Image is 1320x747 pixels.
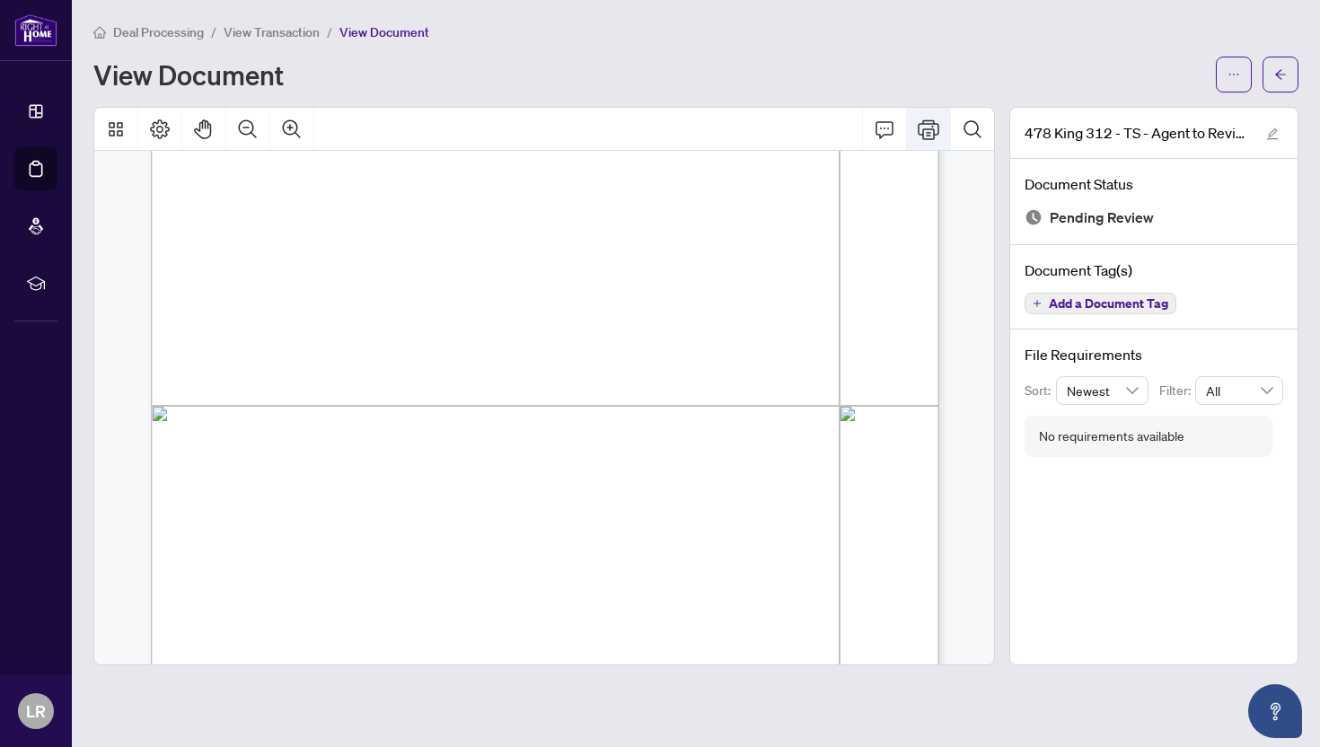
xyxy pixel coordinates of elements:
[211,22,216,42] li: /
[1050,206,1154,230] span: Pending Review
[1025,122,1249,144] span: 478 King 312 - TS - Agent to Review.pdf
[1025,259,1283,281] h4: Document Tag(s)
[1025,208,1043,226] img: Document Status
[339,24,429,40] span: View Document
[327,22,332,42] li: /
[1248,684,1302,738] button: Open asap
[14,13,57,47] img: logo
[93,26,106,39] span: home
[1025,381,1056,400] p: Sort:
[1025,344,1283,365] h4: File Requirements
[1025,173,1283,195] h4: Document Status
[26,699,46,724] span: LR
[1274,68,1287,81] span: arrow-left
[1033,299,1042,308] span: plus
[93,60,284,89] h1: View Document
[1206,377,1272,404] span: All
[1039,426,1184,446] div: No requirements available
[1025,293,1176,314] button: Add a Document Tag
[1049,297,1168,310] span: Add a Document Tag
[1159,381,1195,400] p: Filter:
[1228,68,1240,81] span: ellipsis
[224,24,320,40] span: View Transaction
[1266,127,1279,140] span: edit
[113,24,204,40] span: Deal Processing
[1067,377,1139,404] span: Newest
